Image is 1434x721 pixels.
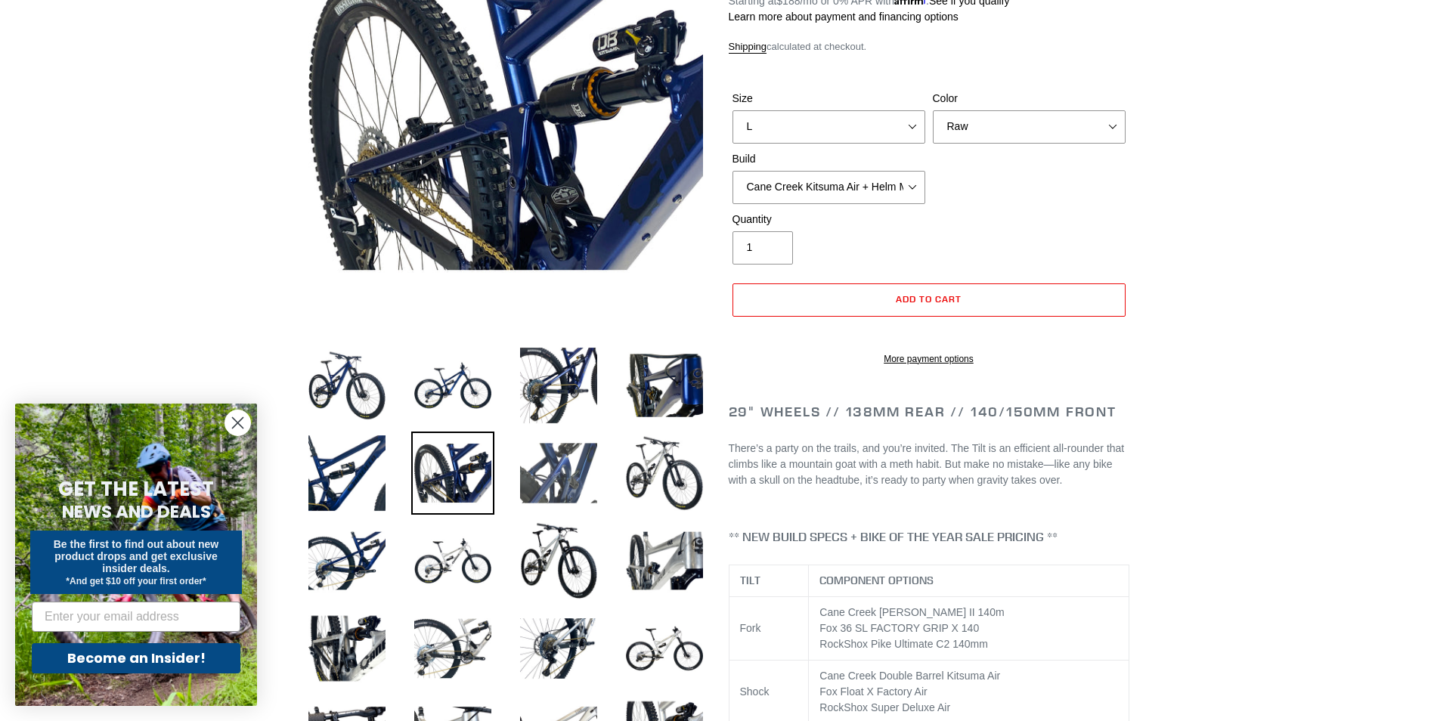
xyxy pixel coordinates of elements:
[729,11,959,23] a: Learn more about payment and financing options
[729,41,767,54] a: Shipping
[933,91,1126,107] label: Color
[305,344,389,427] img: Load image into Gallery viewer, TILT - Complete Bike
[517,607,600,690] img: Load image into Gallery viewer, TILT - Complete Bike
[305,432,389,515] img: Load image into Gallery viewer, TILT - Complete Bike
[58,475,214,503] span: GET THE LATEST
[896,293,962,305] span: Add to cart
[623,432,706,515] img: Load image into Gallery viewer, TILT - Complete Bike
[225,410,251,436] button: Close dialog
[732,91,925,107] label: Size
[517,432,600,515] img: Load image into Gallery viewer, TILT - Complete Bike
[732,352,1126,366] a: More payment options
[66,576,206,586] span: *And get $10 off your first order*
[54,538,219,574] span: Be the first to find out about new product drops and get exclusive insider deals.
[729,597,809,661] td: Fork
[411,432,494,515] img: Load image into Gallery viewer, TILT - Complete Bike
[729,39,1129,54] div: calculated at checkout.
[411,607,494,690] img: Load image into Gallery viewer, TILT - Complete Bike
[32,643,240,673] button: Become an Insider!
[732,212,925,227] label: Quantity
[623,607,706,690] img: Load image into Gallery viewer, TILT - Complete Bike
[623,519,706,602] img: Load image into Gallery viewer, TILT - Complete Bike
[732,151,925,167] label: Build
[729,441,1129,488] p: There’s a party on the trails, and you’re invited. The Tilt is an efficient all-rounder that clim...
[732,283,1126,317] button: Add to cart
[729,404,1129,420] h2: 29" Wheels // 138mm Rear // 140/150mm Front
[623,344,706,427] img: Load image into Gallery viewer, TILT - Complete Bike
[517,344,600,427] img: Load image into Gallery viewer, TILT - Complete Bike
[411,519,494,602] img: Load image into Gallery viewer, TILT - Complete Bike
[305,519,389,602] img: Load image into Gallery viewer, TILT - Complete Bike
[305,607,389,690] img: Load image into Gallery viewer, TILT - Complete Bike
[62,500,211,524] span: NEWS AND DEALS
[411,344,494,427] img: Load image into Gallery viewer, TILT - Complete Bike
[809,565,1129,597] th: COMPONENT OPTIONS
[729,530,1129,544] h4: ** NEW BUILD SPECS + BIKE OF THE YEAR SALE PRICING **
[809,597,1129,661] td: Cane Creek [PERSON_NAME] II 140m Fox 36 SL FACTORY GRIP X 140 RockShox Pike Ultimate C2 140mm
[517,519,600,602] img: Load image into Gallery viewer, TILT - Complete Bike
[729,565,809,597] th: TILT
[32,602,240,632] input: Enter your email address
